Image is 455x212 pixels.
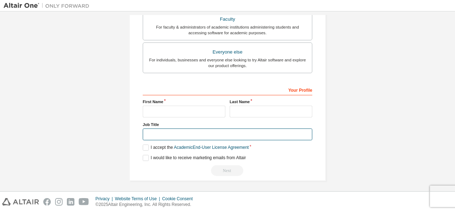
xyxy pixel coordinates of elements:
div: Faculty [147,14,308,24]
label: Last Name [230,99,312,105]
p: © 2025 Altair Engineering, Inc. All Rights Reserved. [96,202,197,208]
a: Academic End-User License Agreement [174,145,249,150]
div: Your Profile [143,84,312,95]
label: First Name [143,99,225,105]
div: For individuals, businesses and everyone else looking to try Altair software and explore our prod... [147,57,308,69]
img: linkedin.svg [67,198,74,206]
div: Everyone else [147,47,308,57]
label: Job Title [143,122,312,127]
img: facebook.svg [43,198,51,206]
div: Read and acccept EULA to continue [143,165,312,176]
div: For faculty & administrators of academic institutions administering students and accessing softwa... [147,24,308,36]
div: Website Terms of Use [115,196,162,202]
img: youtube.svg [79,198,89,206]
div: Cookie Consent [162,196,197,202]
img: Altair One [4,2,93,9]
img: altair_logo.svg [2,198,39,206]
label: I would like to receive marketing emails from Altair [143,155,246,161]
img: instagram.svg [55,198,63,206]
div: Privacy [96,196,115,202]
label: I accept the [143,145,249,151]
